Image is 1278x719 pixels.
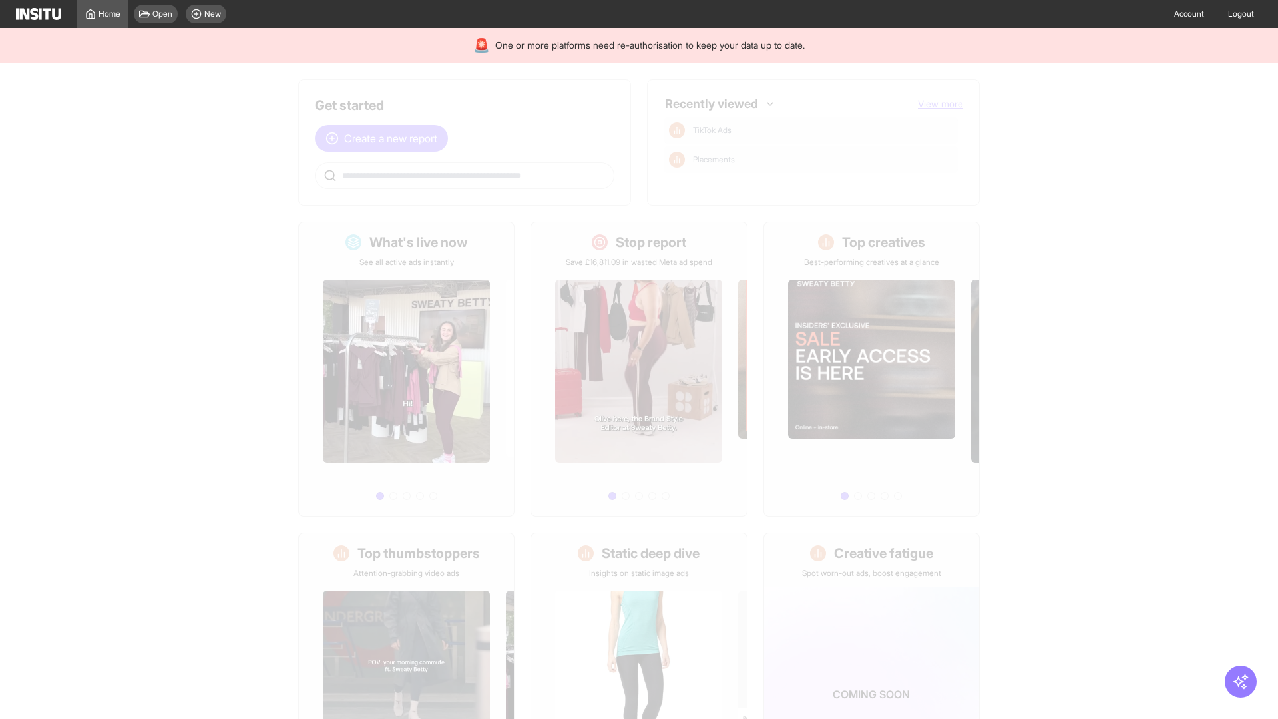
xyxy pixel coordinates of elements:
[495,39,805,52] span: One or more platforms need re-authorisation to keep your data up to date.
[473,36,490,55] div: 🚨
[16,8,61,20] img: Logo
[204,9,221,19] span: New
[152,9,172,19] span: Open
[99,9,120,19] span: Home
